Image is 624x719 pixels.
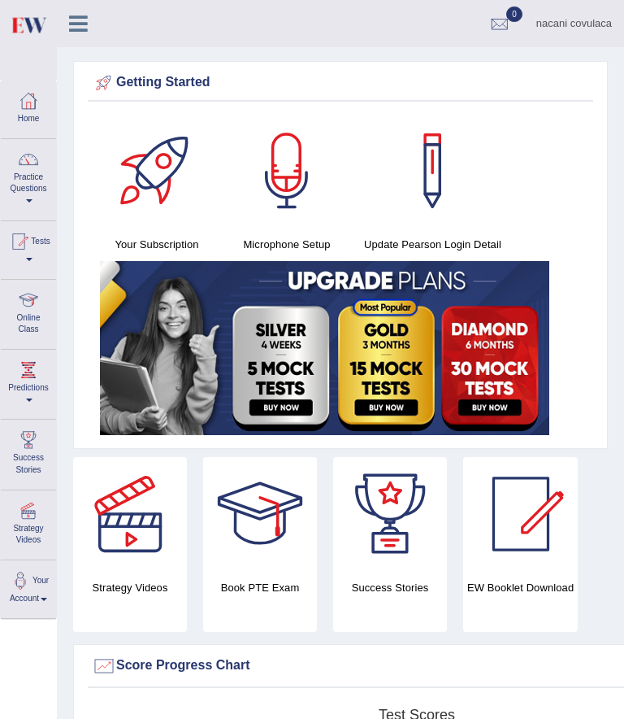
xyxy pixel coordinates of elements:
a: Online Class [1,280,56,344]
h4: Your Subscription [100,236,214,253]
a: Home [1,81,56,133]
a: Your Account [1,560,56,613]
a: Tests [1,221,56,274]
a: Predictions [1,350,56,414]
img: small5.jpg [100,261,549,435]
h4: Success Stories [333,579,447,596]
h4: Strategy Videos [73,579,187,596]
h4: Update Pearson Login Detail [360,236,505,253]
div: Getting Started [92,71,589,95]
h4: EW Booklet Download [463,579,578,596]
h4: Microphone Setup [230,236,344,253]
a: Success Stories [1,420,56,484]
a: Practice Questions [1,139,56,216]
h4: Book PTE Exam [203,579,317,596]
span: 0 [506,7,522,22]
a: Strategy Videos [1,490,56,555]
